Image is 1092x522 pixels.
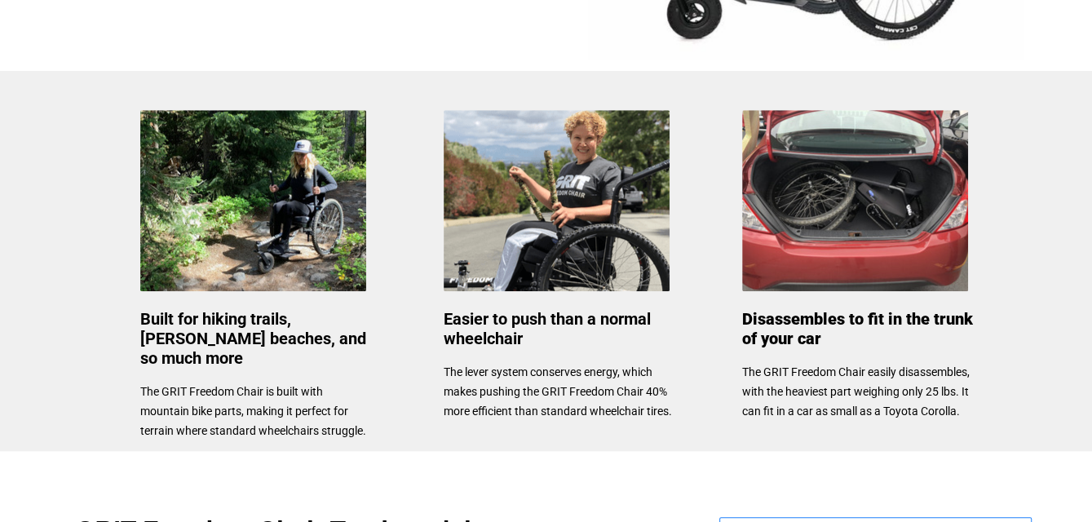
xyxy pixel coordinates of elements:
input: Get more information [58,394,198,425]
span: Built for hiking trails, [PERSON_NAME] beaches, and so much more [140,309,366,368]
span: The GRIT Freedom Chair is built with mountain bike parts, making it perfect for terrain where sta... [140,385,366,437]
span: The GRIT Freedom Chair easily disassembles, with the heaviest part weighing only 25 lbs. It can f... [742,365,970,418]
span: The lever system conserves energy, which makes pushing the GRIT Freedom Chair 40% more efficient ... [444,365,672,418]
span: Easier to push than a normal wheelchair [444,309,651,348]
span: Disassembles to fit in the trunk of your car [742,309,973,348]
